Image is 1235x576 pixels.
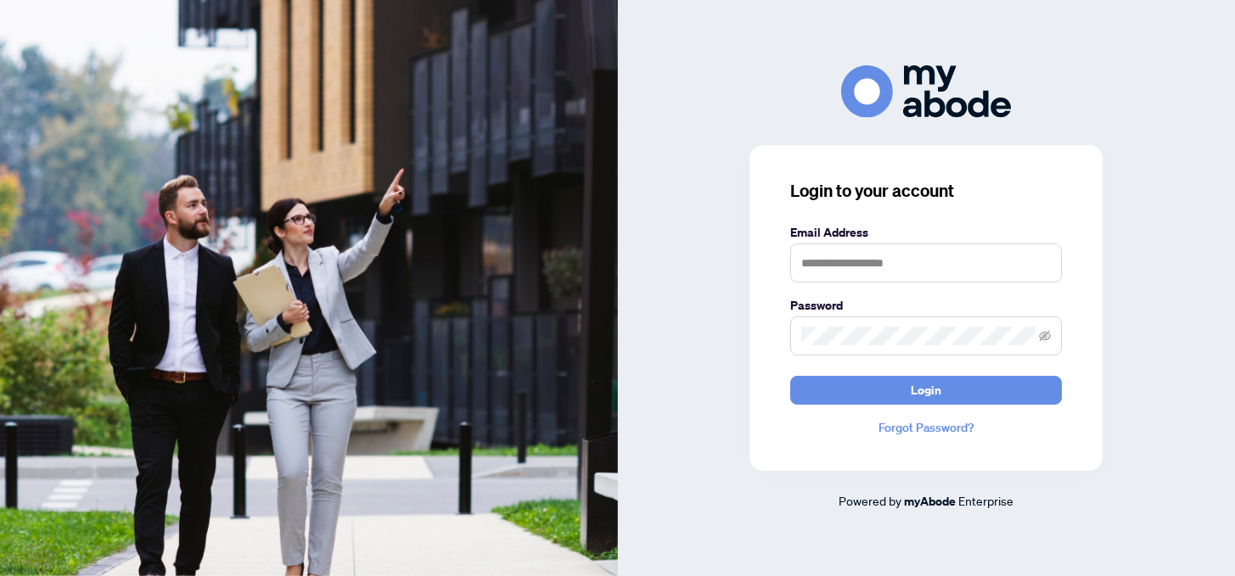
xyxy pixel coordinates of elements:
[958,493,1013,508] span: Enterprise
[790,179,1062,203] h3: Login to your account
[841,65,1011,117] img: ma-logo
[1039,330,1051,342] span: eye-invisible
[790,223,1062,242] label: Email Address
[911,377,941,404] span: Login
[839,493,901,508] span: Powered by
[904,492,956,511] a: myAbode
[790,296,1062,315] label: Password
[790,418,1062,437] a: Forgot Password?
[790,376,1062,405] button: Login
